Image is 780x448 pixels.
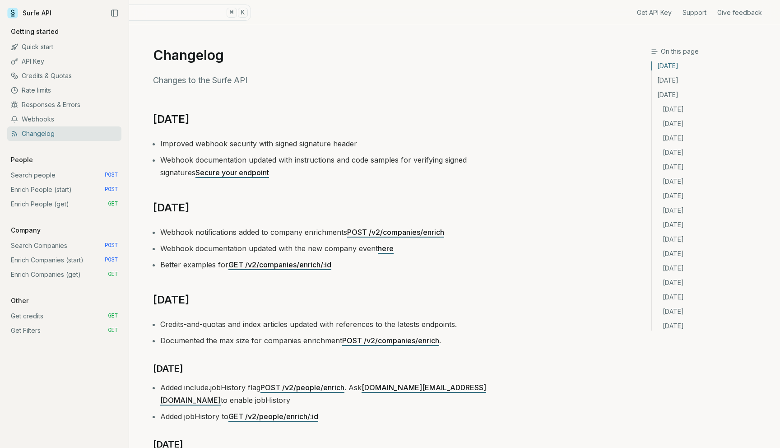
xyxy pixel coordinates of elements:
span: POST [105,186,118,193]
span: GET [108,271,118,278]
a: [DATE] [153,361,183,376]
kbd: ⌘ [227,8,237,18]
button: Search⌘K [25,5,251,21]
a: Changelog [7,126,121,141]
a: [DATE] [652,117,773,131]
a: [DATE] [652,145,773,160]
li: Credits-and-quotas and index articles updated with references to the latests endpoints. [160,318,498,331]
a: [DATE] [652,290,773,304]
p: Changes to the Surfe API [153,74,498,87]
a: Give feedback [717,8,762,17]
li: Improved webhook security with signed signature header [160,137,498,150]
a: [DATE] [652,218,773,232]
a: Responses & Errors [7,98,121,112]
span: GET [108,327,118,334]
h1: Changelog [153,47,498,63]
li: Added include.jobHistory flag . Ask to enable jobHistory [160,381,498,406]
p: People [7,155,37,164]
a: here [378,244,394,253]
a: GET /v2/people/enrich/:id [228,412,318,421]
a: Enrich People (get) GET [7,197,121,211]
a: [DATE] [652,160,773,174]
a: Webhooks [7,112,121,126]
li: Webhook notifications added to company enrichments [160,226,498,238]
a: [DOMAIN_NAME][EMAIL_ADDRESS][DOMAIN_NAME] [160,383,486,405]
a: [DATE] [652,261,773,275]
span: GET [108,201,118,208]
p: Other [7,296,32,305]
a: [DATE] [652,174,773,189]
a: [DATE] [652,131,773,145]
li: Webhook documentation updated with the new company event [160,242,498,255]
a: POST /v2/people/enrich [260,383,344,392]
a: Get API Key [637,8,672,17]
a: GET /v2/companies/enrich/:id [228,260,331,269]
a: [DATE] [652,319,773,331]
a: [DATE] [652,61,773,73]
span: POST [105,257,118,264]
a: Get credits GET [7,309,121,323]
a: Support [682,8,706,17]
p: Getting started [7,27,62,36]
a: [DATE] [652,88,773,102]
a: [DATE] [652,304,773,319]
a: POST /v2/companies/enrich [347,228,444,237]
kbd: K [238,8,248,18]
p: Company [7,226,44,235]
a: [DATE] [652,232,773,247]
a: API Key [7,54,121,69]
a: Enrich Companies (start) POST [7,253,121,267]
a: Search people POST [7,168,121,182]
a: [DATE] [652,189,773,203]
a: Rate limits [7,83,121,98]
a: Secure your endpoint [195,168,269,177]
a: [DATE] [153,293,189,307]
a: Credits & Quotas [7,69,121,83]
a: [DATE] [652,102,773,117]
span: GET [108,313,118,320]
button: Collapse Sidebar [108,6,121,20]
a: Surfe API [7,6,51,20]
a: [DATE] [652,247,773,261]
a: Search Companies POST [7,238,121,253]
li: Better examples for [160,258,498,271]
a: [DATE] [153,112,189,126]
span: POST [105,242,118,249]
a: [DATE] [652,203,773,218]
a: [DATE] [153,201,189,215]
a: POST /v2/companies/enrich [342,336,439,345]
a: Enrich People (start) POST [7,182,121,197]
a: [DATE] [652,275,773,290]
a: Enrich Companies (get) GET [7,267,121,282]
a: Get Filters GET [7,323,121,338]
h3: On this page [651,47,773,56]
li: Added jobHistory to [160,410,498,423]
span: POST [105,172,118,179]
li: Documented the max size for companies enrichment . [160,334,498,347]
a: Quick start [7,40,121,54]
a: [DATE] [652,73,773,88]
li: Webhook documentation updated with instructions and code samples for verifying signed signatures [160,154,498,179]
